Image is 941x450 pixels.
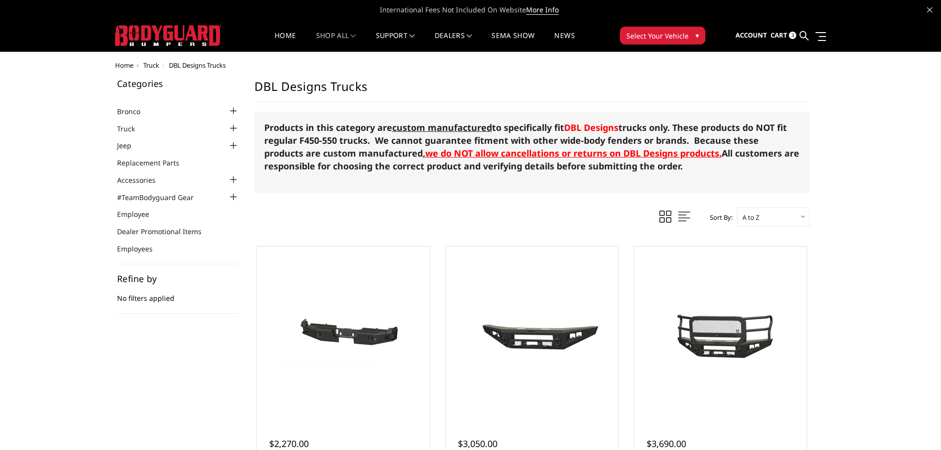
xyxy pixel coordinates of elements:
[771,31,787,40] span: Cart
[316,32,356,51] a: shop all
[392,122,492,133] span: custom manufactured
[491,32,534,51] a: SEMA Show
[275,32,296,51] a: Home
[169,61,226,70] span: DBL Designs Trucks
[526,5,559,15] a: More Info
[564,122,618,133] a: DBL Designs
[771,22,796,49] a: Cart 3
[736,31,767,40] span: Account
[117,244,165,254] a: Employees
[117,123,147,134] a: Truck
[115,25,221,46] img: BODYGUARD BUMPERS
[696,30,699,41] span: ▾
[892,403,941,450] iframe: Chat Widget
[789,32,796,39] span: 3
[117,175,168,185] a: Accessories
[117,106,153,117] a: Bronco
[736,22,767,49] a: Account
[117,158,192,168] a: Replacement Parts
[626,31,689,41] span: Select Your Vehicle
[115,61,133,70] a: Home
[117,274,240,314] div: No filters applied
[435,32,472,51] a: Dealers
[117,226,214,237] a: Dealer Promotional Items
[143,61,159,70] a: Truck
[647,438,686,450] span: $3,690.00
[269,438,309,450] span: $2,270.00
[425,147,722,159] strong: we do NOT allow cancellations or returns on DBL Designs products.
[448,249,616,417] a: 2017-2022 Ford F450-550 - DBL Designs Custom Product - A2 Series - Base Front Bumper (winch mount...
[259,249,427,417] a: 2017-2022 Ford F250-350-450 - DBL Designs Custom Product - A2 Series - Rear Bumper 2017-2022 Ford...
[620,27,705,44] button: Select Your Vehicle
[376,32,415,51] a: Support
[704,210,733,225] label: Sort By:
[117,192,206,203] a: #TeamBodyguard Gear
[117,140,144,151] a: Jeep
[554,32,574,51] a: News
[117,274,240,283] h5: Refine by
[117,79,240,88] h5: Categories
[254,79,810,102] h1: DBL Designs Trucks
[458,438,497,450] span: $3,050.00
[637,249,805,417] a: 2017-2022 Ford F450-550 - DBL Designs Custom Product - A2 Series - Extreme Front Bumper (winch mo...
[117,209,162,219] a: Employee
[264,122,787,159] strong: Products in this category are to specifically fit trucks only. These products do NOT fit regular ...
